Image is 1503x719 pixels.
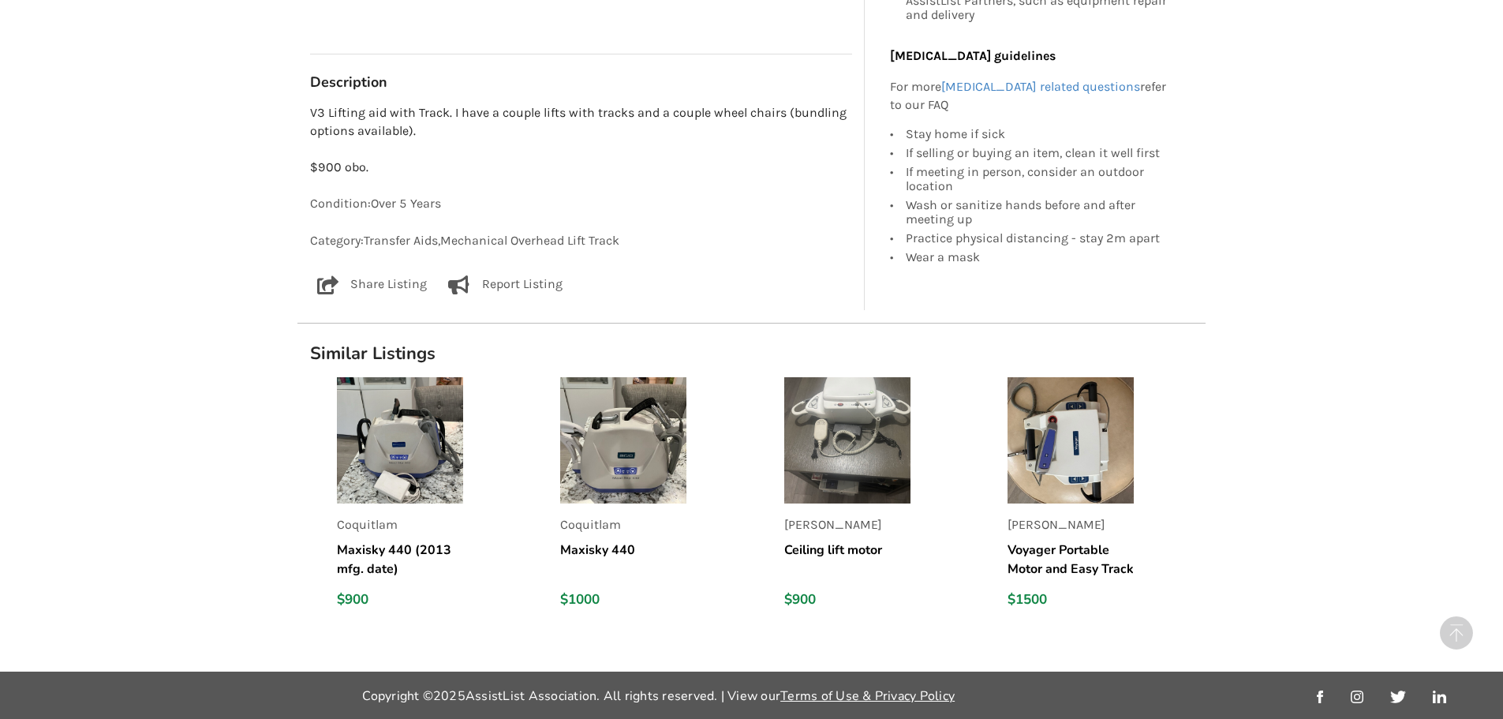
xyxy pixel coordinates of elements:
[780,687,955,705] a: Terms of Use & Privacy Policy
[784,541,910,579] h5: Ceiling lift motor
[906,127,1172,144] div: Stay home if sick
[1351,691,1363,703] img: instagram_link
[784,516,910,534] p: [PERSON_NAME]
[560,591,686,609] div: $1000
[482,275,563,294] p: Report Listing
[310,195,852,213] p: Condition: Over 5 Years
[337,516,463,534] p: Coquitlam
[310,104,852,176] p: V3 Lifting aid with Track. I have a couple lifts with tracks and a couple wheel chairs (bundling ...
[1317,691,1323,703] img: facebook_link
[1008,541,1134,579] h5: Voyager Portable Motor and Easy Track Tension System
[906,229,1172,248] div: Practice physical distancing - stay 2m apart
[1008,377,1206,621] a: listing[PERSON_NAME]Voyager Portable Motor and Easy Track Tension System$1500
[1008,591,1134,609] div: $1500
[560,541,686,579] h5: Maxisky 440
[337,541,463,579] h5: Maxisky 440 (2013 mfg. date)
[350,275,427,294] p: Share Listing
[297,343,1206,365] h1: Similar Listings
[337,377,535,621] a: listingCoquitlamMaxisky 440 (2013 mfg. date)$900
[890,48,1056,63] b: [MEDICAL_DATA] guidelines
[310,232,852,250] p: Category: Transfer Aids , Mechanical Overhead Lift Track
[941,79,1140,94] a: [MEDICAL_DATA] related questions
[906,248,1172,264] div: Wear a mask
[784,377,982,621] a: listing[PERSON_NAME]Ceiling lift motor$900
[890,78,1172,114] p: For more refer to our FAQ
[1390,691,1405,703] img: twitter_link
[784,591,910,609] div: $900
[906,163,1172,196] div: If meeting in person, consider an outdoor location
[1008,377,1134,504] img: listing
[906,144,1172,163] div: If selling or buying an item, clean it well first
[337,591,463,609] div: $900
[906,196,1172,229] div: Wash or sanitize hands before and after meeting up
[310,73,852,92] h3: Description
[560,516,686,534] p: Coquitlam
[337,377,463,504] img: listing
[784,377,910,504] img: listing
[560,377,686,504] img: listing
[1433,691,1446,703] img: linkedin_link
[1008,516,1134,534] p: [PERSON_NAME]
[560,377,758,621] a: listingCoquitlamMaxisky 440$1000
